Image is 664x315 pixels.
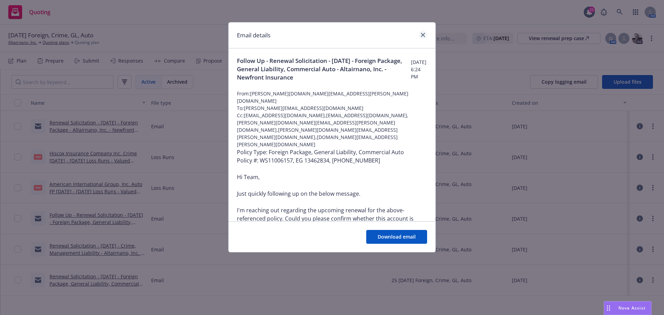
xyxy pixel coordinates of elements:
[604,302,613,315] div: Drag to move
[237,104,427,112] span: To: [PERSON_NAME][EMAIL_ADDRESS][DOMAIN_NAME]
[419,31,427,39] a: close
[366,230,427,244] button: Download email
[618,305,646,311] span: Nova Assist
[237,90,427,104] span: From: [PERSON_NAME][DOMAIN_NAME][EMAIL_ADDRESS][PERSON_NAME][DOMAIN_NAME]
[378,233,416,240] span: Download email
[237,31,270,40] h1: Email details
[411,58,427,80] span: [DATE] 6:24 PM
[237,112,427,148] span: Cc: [EMAIL_ADDRESS][DOMAIN_NAME],[EMAIL_ADDRESS][DOMAIN_NAME],[PERSON_NAME][DOMAIN_NAME][EMAIL_AD...
[604,301,652,315] button: Nova Assist
[237,57,411,82] span: Follow Up - Renewal Solicitation - [DATE] - Foreign Package, General Liability, Commercial Auto -...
